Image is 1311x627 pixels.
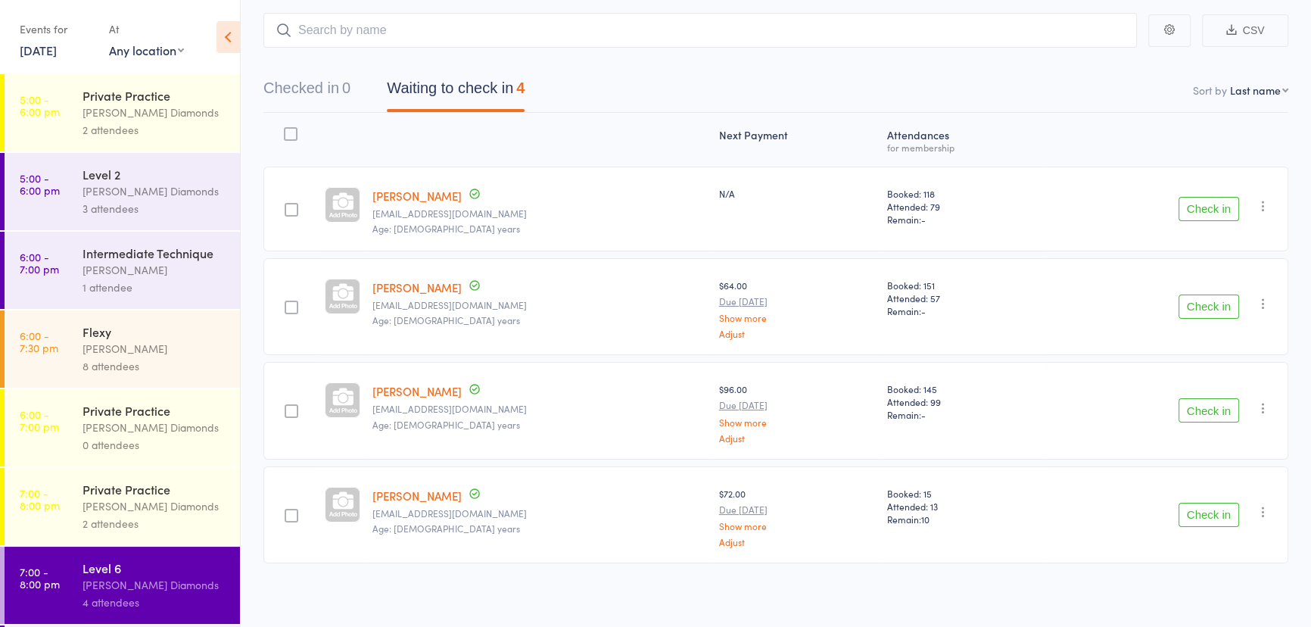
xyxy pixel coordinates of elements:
a: Adjust [719,433,876,443]
span: Age: [DEMOGRAPHIC_DATA] years [372,522,520,535]
span: Remain: [887,513,1041,526]
div: 8 attendees [83,357,227,375]
span: Remain: [887,408,1041,421]
span: Booked: 151 [887,279,1041,292]
div: Private Practice [83,402,227,419]
button: Check in [1179,197,1239,221]
button: CSV [1202,14,1288,47]
a: 7:00 -8:00 pmPrivate Practice[PERSON_NAME] Diamonds2 attendees [5,468,240,545]
div: [PERSON_NAME] [83,261,227,279]
time: 7:00 - 8:00 pm [20,487,60,511]
button: Check in [1179,503,1239,527]
div: $64.00 [719,279,876,338]
div: 3 attendees [83,200,227,217]
a: 5:00 -6:00 pmPrivate Practice[PERSON_NAME] Diamonds2 attendees [5,74,240,151]
span: Age: [DEMOGRAPHIC_DATA] years [372,222,520,235]
time: 5:00 - 6:00 pm [20,172,60,196]
span: Remain: [887,304,1041,317]
button: Checked in0 [263,72,350,112]
span: - [921,304,926,317]
span: Booked: 145 [887,382,1041,395]
div: N/A [719,187,876,200]
div: 2 attendees [83,515,227,532]
div: 2 attendees [83,121,227,139]
div: for membership [887,142,1041,152]
a: Adjust [719,329,876,338]
small: roisin.gc@hotmail.com [372,300,707,310]
time: 7:00 - 8:00 pm [20,566,60,590]
div: $96.00 [719,382,876,442]
time: 6:00 - 7:00 pm [20,251,59,275]
button: Waiting to check in4 [387,72,525,112]
span: - [921,408,926,421]
div: [PERSON_NAME] Diamonds [83,498,227,515]
div: Any location [109,42,184,58]
a: Show more [719,313,876,323]
time: 5:00 - 6:00 pm [20,93,60,117]
div: Level 6 [83,560,227,576]
div: 4 [516,80,525,96]
a: [DATE] [20,42,57,58]
button: Check in [1179,295,1239,319]
small: josievgarratt@gmail.com [372,404,707,414]
small: Due [DATE] [719,400,876,410]
div: 4 attendees [83,594,227,611]
div: Last name [1230,83,1281,98]
label: Sort by [1193,83,1227,98]
a: Show more [719,521,876,531]
div: Intermediate Technique [83,245,227,261]
small: Due [DATE] [719,504,876,515]
span: Remain: [887,213,1041,226]
time: 6:00 - 7:30 pm [20,329,58,354]
div: [PERSON_NAME] [83,340,227,357]
div: [PERSON_NAME] Diamonds [83,182,227,200]
a: Show more [719,417,876,427]
a: 6:00 -7:00 pmIntermediate Technique[PERSON_NAME]1 attendee [5,232,240,309]
div: 0 [342,80,350,96]
div: [PERSON_NAME] Diamonds [83,104,227,121]
a: [PERSON_NAME] [372,383,462,399]
a: [PERSON_NAME] [372,279,462,295]
div: $72.00 [719,487,876,547]
span: - [921,213,926,226]
button: Check in [1179,398,1239,423]
span: Booked: 15 [887,487,1041,500]
div: Events for [20,17,94,42]
a: 6:00 -7:00 pmPrivate Practice[PERSON_NAME] Diamonds0 attendees [5,389,240,466]
span: Attended: 99 [887,395,1041,408]
small: Due [DATE] [719,296,876,307]
a: [PERSON_NAME] [372,188,462,204]
span: Attended: 57 [887,292,1041,304]
div: Flexy [83,323,227,340]
div: Next Payment [713,120,882,160]
div: At [109,17,184,42]
time: 6:00 - 7:00 pm [20,408,59,432]
span: Age: [DEMOGRAPHIC_DATA] years [372,418,520,431]
span: Booked: 118 [887,187,1041,200]
a: 7:00 -8:00 pmLevel 6[PERSON_NAME] Diamonds4 attendees [5,547,240,624]
div: [PERSON_NAME] Diamonds [83,419,227,436]
div: Atten­dances [881,120,1047,160]
div: Private Practice [83,87,227,104]
input: Search by name [263,13,1137,48]
div: Private Practice [83,481,227,498]
div: Level 2 [83,166,227,182]
span: Age: [DEMOGRAPHIC_DATA] years [372,313,520,326]
small: jillmcb@hotmail.com [372,508,707,519]
a: [PERSON_NAME] [372,488,462,504]
div: [PERSON_NAME] Diamonds [83,576,227,594]
a: Adjust [719,537,876,547]
a: 6:00 -7:30 pmFlexy[PERSON_NAME]8 attendees [5,310,240,388]
div: 0 attendees [83,436,227,454]
div: 1 attendee [83,279,227,296]
span: 10 [921,513,930,526]
span: Attended: 79 [887,200,1041,213]
small: Samantharose.dasilva1997@hotmail.com [372,208,707,219]
span: Attended: 13 [887,500,1041,513]
a: 5:00 -6:00 pmLevel 2[PERSON_NAME] Diamonds3 attendees [5,153,240,230]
